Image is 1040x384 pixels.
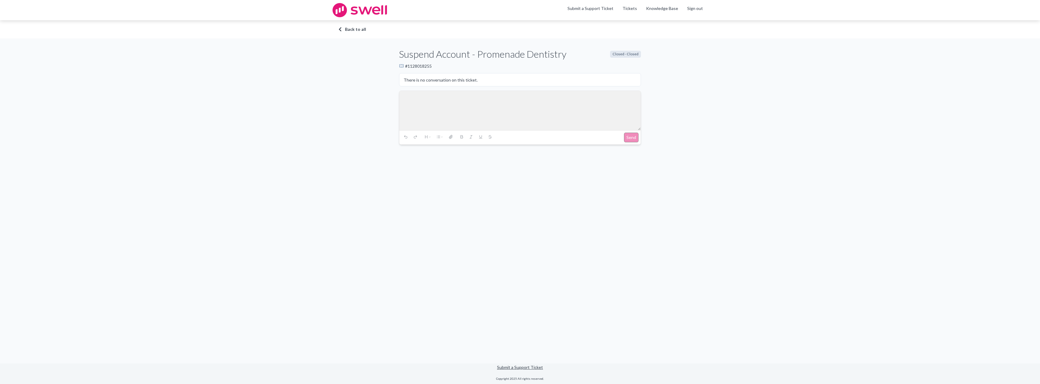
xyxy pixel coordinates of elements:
a: Back to all [339,26,701,32]
nav: Swell CX Support [563,5,707,15]
p: There is no conversation on this ticket. [404,77,478,83]
div: # 1128018255 [399,63,641,69]
h1: Suspend Account - Promenade Dentistry [399,47,567,61]
span: Closed - Closed [610,51,641,58]
div: Navigation Menu [618,5,707,15]
a: Submit a Support Ticket [497,365,543,370]
a: Submit a Support Ticket [567,6,613,11]
a: Tickets [622,5,637,11]
img: swell [333,3,387,17]
a: Sign out [687,5,703,11]
ul: Main menu [563,5,707,15]
a: Knowledge Base [646,5,678,11]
